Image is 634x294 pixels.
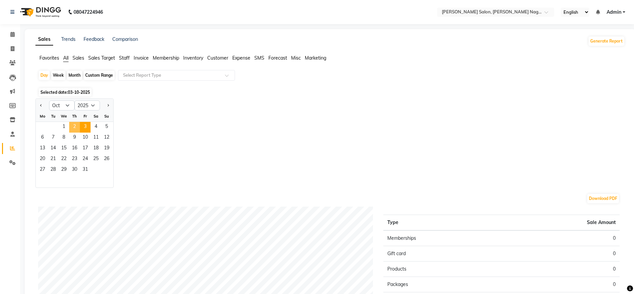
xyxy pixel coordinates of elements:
div: Saturday, October 11, 2025 [91,133,101,143]
span: 12 [101,133,112,143]
div: Week [51,71,66,80]
span: Sales [73,55,84,61]
div: Thursday, October 30, 2025 [69,165,80,175]
div: Monday, October 13, 2025 [37,143,48,154]
div: Sunday, October 12, 2025 [101,133,112,143]
a: Feedback [84,36,104,42]
span: Staff [119,55,130,61]
div: Sunday, October 26, 2025 [101,154,112,165]
span: 22 [58,154,69,165]
span: 7 [48,133,58,143]
span: Invoice [134,55,149,61]
div: Saturday, October 25, 2025 [91,154,101,165]
span: 2 [69,122,80,133]
span: 24 [80,154,91,165]
span: 8 [58,133,69,143]
span: Favorites [39,55,59,61]
span: 9 [69,133,80,143]
div: Saturday, October 18, 2025 [91,143,101,154]
div: Tuesday, October 14, 2025 [48,143,58,154]
span: 3 [80,122,91,133]
div: Friday, October 3, 2025 [80,122,91,133]
td: 0 [501,262,620,277]
div: Wednesday, October 1, 2025 [58,122,69,133]
span: All [63,55,69,61]
th: Type [383,215,502,231]
div: Thursday, October 2, 2025 [69,122,80,133]
td: 0 [501,246,620,262]
div: Thursday, October 23, 2025 [69,154,80,165]
td: Gift card [383,246,502,262]
div: Tuesday, October 21, 2025 [48,154,58,165]
button: Download PDF [587,194,619,203]
b: 08047224946 [74,3,103,21]
button: Next month [105,100,111,111]
div: Sa [91,111,101,122]
span: Customer [207,55,228,61]
div: Mo [37,111,48,122]
span: Inventory [183,55,203,61]
div: We [58,111,69,122]
div: Wednesday, October 8, 2025 [58,133,69,143]
span: Misc [291,55,301,61]
span: Selected date: [39,88,92,96]
span: 27 [37,165,48,175]
th: Sale Amount [501,215,620,231]
div: Tuesday, October 28, 2025 [48,165,58,175]
div: Su [101,111,112,122]
span: 30 [69,165,80,175]
span: 11 [91,133,101,143]
div: Monday, October 6, 2025 [37,133,48,143]
div: Wednesday, October 15, 2025 [58,143,69,154]
div: Friday, October 31, 2025 [80,165,91,175]
span: Admin [607,9,621,16]
span: 4 [91,122,101,133]
span: 18 [91,143,101,154]
div: Monday, October 20, 2025 [37,154,48,165]
span: Expense [232,55,250,61]
td: 0 [501,277,620,292]
span: 13 [37,143,48,154]
span: 20 [37,154,48,165]
div: Fr [80,111,91,122]
div: Tu [48,111,58,122]
span: Sales Target [88,55,115,61]
div: Wednesday, October 22, 2025 [58,154,69,165]
div: Custom Range [84,71,115,80]
div: Thursday, October 16, 2025 [69,143,80,154]
div: Tuesday, October 7, 2025 [48,133,58,143]
span: 17 [80,143,91,154]
td: Memberships [383,230,502,246]
span: 25 [91,154,101,165]
span: Membership [153,55,179,61]
a: Comparison [112,36,138,42]
div: Saturday, October 4, 2025 [91,122,101,133]
span: SMS [254,55,264,61]
span: 28 [48,165,58,175]
span: Forecast [268,55,287,61]
span: 10 [80,133,91,143]
div: Month [67,71,82,80]
span: 14 [48,143,58,154]
div: Thursday, October 9, 2025 [69,133,80,143]
a: Sales [35,33,53,46]
div: Day [39,71,50,80]
span: 23 [69,154,80,165]
select: Select month [49,100,75,111]
span: 03-10-2025 [68,90,90,95]
span: 5 [101,122,112,133]
button: Previous month [38,100,44,111]
a: Trends [61,36,76,42]
span: 16 [69,143,80,154]
div: Sunday, October 19, 2025 [101,143,112,154]
span: 26 [101,154,112,165]
div: Wednesday, October 29, 2025 [58,165,69,175]
button: Generate Report [589,36,624,46]
div: Sunday, October 5, 2025 [101,122,112,133]
span: 21 [48,154,58,165]
span: 31 [80,165,91,175]
span: 6 [37,133,48,143]
td: 0 [501,230,620,246]
select: Select year [75,100,100,111]
div: Friday, October 10, 2025 [80,133,91,143]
